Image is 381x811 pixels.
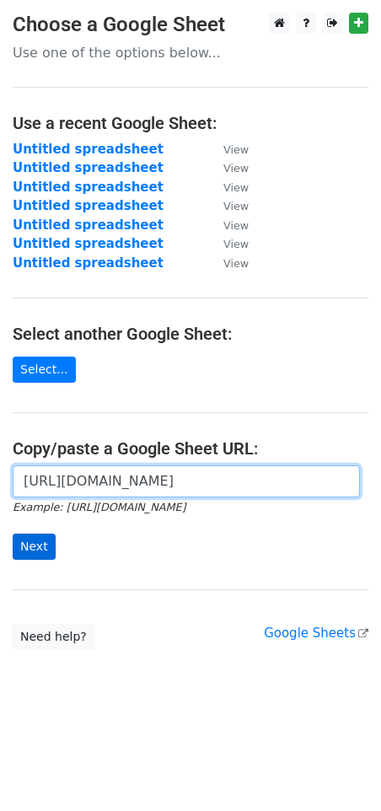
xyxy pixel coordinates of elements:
[13,180,164,195] a: Untitled spreadsheet
[223,238,249,250] small: View
[13,357,76,383] a: Select...
[13,198,164,213] a: Untitled spreadsheet
[13,624,94,650] a: Need help?
[223,257,249,270] small: View
[13,113,368,133] h4: Use a recent Google Sheet:
[223,200,249,212] small: View
[223,219,249,232] small: View
[13,501,185,513] small: Example: [URL][DOMAIN_NAME]
[207,180,249,195] a: View
[223,143,249,156] small: View
[207,198,249,213] a: View
[13,438,368,459] h4: Copy/paste a Google Sheet URL:
[13,324,368,344] h4: Select another Google Sheet:
[13,236,164,251] a: Untitled spreadsheet
[297,730,381,811] div: 聊天小组件
[207,255,249,271] a: View
[13,160,164,175] a: Untitled spreadsheet
[207,218,249,233] a: View
[264,626,368,641] a: Google Sheets
[13,534,56,560] input: Next
[13,142,164,157] a: Untitled spreadsheet
[207,142,249,157] a: View
[13,255,164,271] a: Untitled spreadsheet
[223,181,249,194] small: View
[13,44,368,62] p: Use one of the options below...
[13,465,360,497] input: Paste your Google Sheet URL here
[207,236,249,251] a: View
[297,730,381,811] iframe: Chat Widget
[13,218,164,233] a: Untitled spreadsheet
[207,160,249,175] a: View
[13,13,368,37] h3: Choose a Google Sheet
[223,162,249,175] small: View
